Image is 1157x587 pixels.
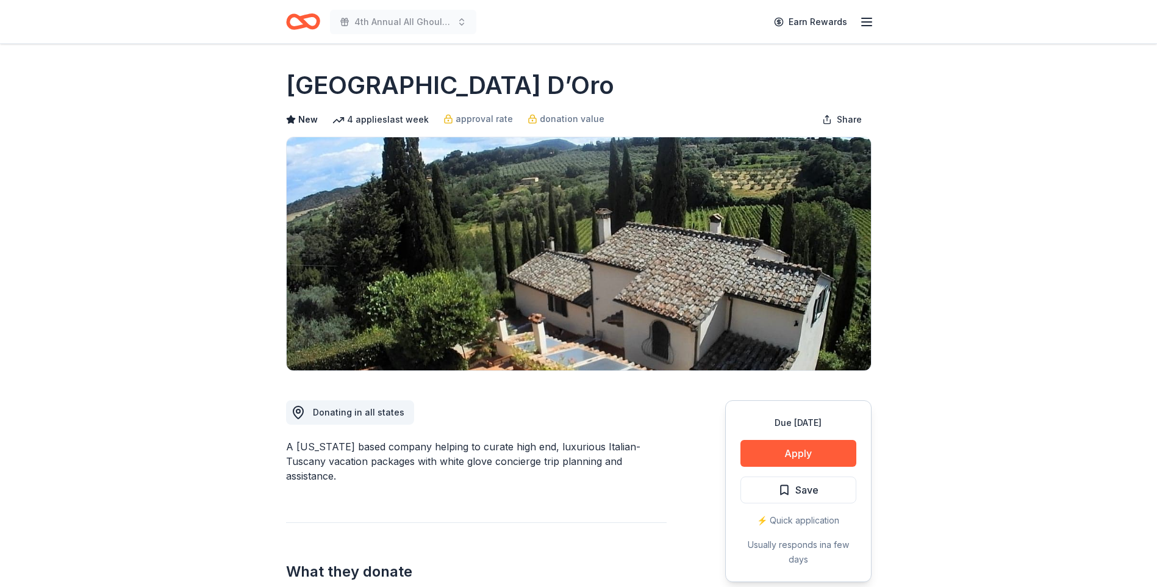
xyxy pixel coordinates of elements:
[528,112,604,126] a: donation value
[332,112,429,127] div: 4 applies last week
[740,538,856,567] div: Usually responds in a few days
[812,107,872,132] button: Share
[540,112,604,126] span: donation value
[740,513,856,528] div: ⚡️ Quick application
[286,7,320,36] a: Home
[286,68,614,103] h1: [GEOGRAPHIC_DATA] D’Oro
[837,112,862,127] span: Share
[287,137,871,370] img: Image for Villa Sogni D’Oro
[286,562,667,582] h2: What they donate
[313,407,404,417] span: Donating in all states
[330,10,476,34] button: 4th Annual All Ghouls Gala
[740,416,856,430] div: Due [DATE]
[795,482,818,498] span: Save
[740,440,856,467] button: Apply
[456,112,513,126] span: approval rate
[298,112,318,127] span: New
[767,11,854,33] a: Earn Rewards
[286,439,667,483] div: A [US_STATE] based company helping to curate high end, luxurious Italian-Tuscany vacation package...
[740,477,856,503] button: Save
[354,15,452,29] span: 4th Annual All Ghouls Gala
[443,112,513,126] a: approval rate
